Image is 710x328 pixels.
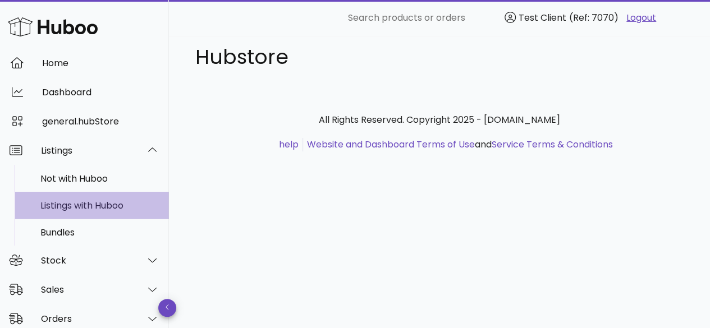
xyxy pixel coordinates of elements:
[204,113,674,127] p: All Rights Reserved. Copyright 2025 - [DOMAIN_NAME]
[40,227,159,238] div: Bundles
[569,11,619,24] span: (Ref: 7070)
[41,255,132,266] div: Stock
[279,138,299,151] a: help
[519,11,566,24] span: Test Client
[40,173,159,184] div: Not with Huboo
[303,138,613,151] li: and
[41,145,132,156] div: Listings
[41,313,132,324] div: Orders
[40,200,159,211] div: Listings with Huboo
[42,58,159,68] div: Home
[626,11,656,25] a: Logout
[195,47,683,67] h1: Hubstore
[492,138,613,151] a: Service Terms & Conditions
[42,87,159,98] div: Dashboard
[8,15,98,39] img: Huboo Logo
[307,138,475,151] a: Website and Dashboard Terms of Use
[41,284,132,295] div: Sales
[42,116,159,127] div: general.hubStore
